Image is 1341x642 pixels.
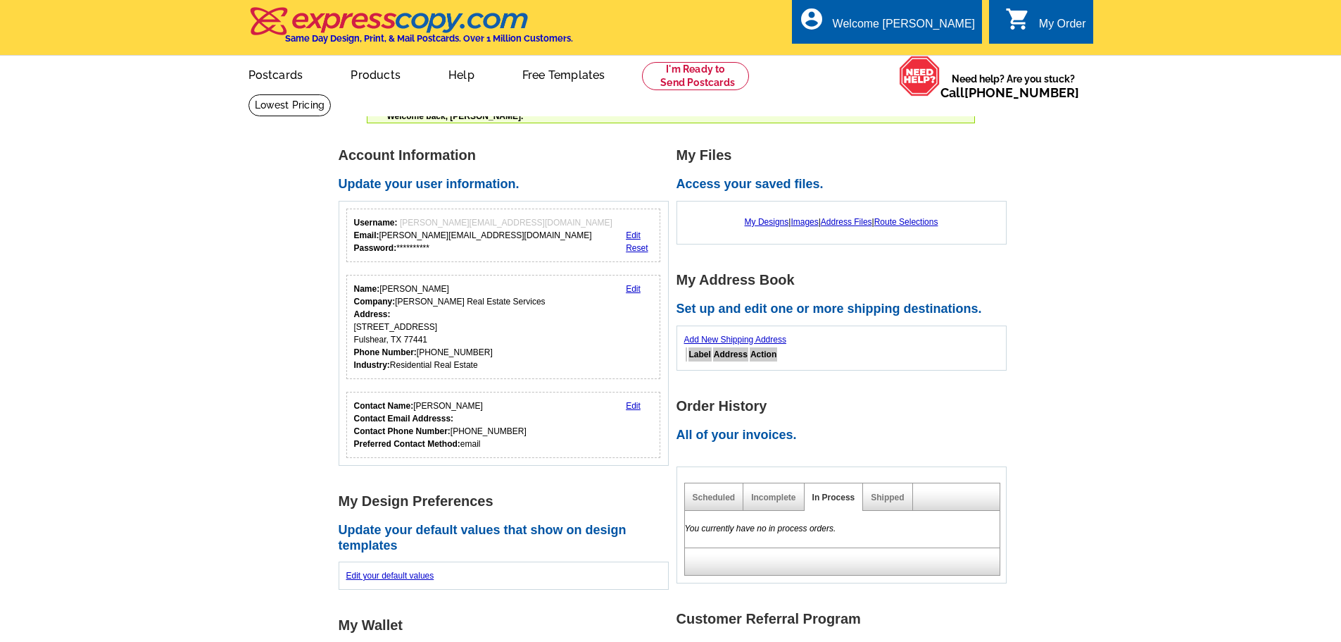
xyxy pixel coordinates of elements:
a: Help [426,57,497,90]
strong: Password: [354,243,397,253]
div: Your personal details. [346,275,661,379]
span: Call [940,85,1079,100]
strong: Name: [354,284,380,294]
strong: Preferred Contact Method: [354,439,460,449]
strong: Contact Phone Number: [354,426,451,436]
h1: Order History [676,399,1014,414]
a: Edit [626,284,641,294]
div: [PERSON_NAME][EMAIL_ADDRESS][DOMAIN_NAME] ********** [354,216,612,254]
h1: My Wallet [339,618,676,633]
th: Action [750,347,777,362]
a: [PHONE_NUMBER] [964,85,1079,100]
div: [PERSON_NAME] [PERSON_NAME] Real Estate Services [STREET_ADDRESS] Fulshear, TX 77441 [PHONE_NUMBE... [354,283,546,371]
th: Address [713,347,748,362]
a: Reset [626,243,648,253]
span: Need help? Are you stuck? [940,72,1086,100]
a: Scheduled [693,493,736,502]
strong: Email: [354,230,379,240]
img: help [899,56,940,97]
a: Products [328,57,423,90]
a: shopping_cart My Order [1005,16,1086,33]
h4: Same Day Design, Print, & Mail Postcards. Over 1 Million Customers. [285,33,573,44]
h2: Update your user information. [339,177,676,192]
span: Welcome back, [PERSON_NAME]. [387,111,524,121]
strong: Address: [354,309,391,319]
a: Images [791,217,818,227]
a: Address Files [821,217,872,227]
div: Who should we contact regarding order issues? [346,392,661,458]
a: Same Day Design, Print, & Mail Postcards. Over 1 Million Customers. [248,17,573,44]
a: Edit your default values [346,571,434,581]
a: Add New Shipping Address [684,335,786,345]
strong: Contact Name: [354,401,414,411]
a: Incomplete [751,493,795,502]
h1: My Files [676,148,1014,163]
h2: Access your saved files. [676,177,1014,192]
h2: Update your default values that show on design templates [339,523,676,553]
h1: My Address Book [676,273,1014,288]
i: shopping_cart [1005,6,1031,32]
th: Label [688,347,712,362]
a: My Designs [745,217,789,227]
em: You currently have no in process orders. [685,524,836,533]
a: Edit [626,230,641,240]
div: Welcome [PERSON_NAME] [833,18,975,37]
a: Postcards [226,57,326,90]
h1: Customer Referral Program [676,612,1014,626]
h2: All of your invoices. [676,428,1014,443]
a: In Process [812,493,855,502]
a: Edit [626,401,641,411]
span: [PERSON_NAME][EMAIL_ADDRESS][DOMAIN_NAME] [400,218,612,228]
div: Your login information. [346,209,661,262]
a: Route Selections [874,217,938,227]
a: Free Templates [500,57,628,90]
strong: Phone Number: [354,347,417,357]
h1: Account Information [339,148,676,163]
strong: Company: [354,297,396,307]
strong: Contact Email Addresss: [354,414,454,424]
div: My Order [1039,18,1086,37]
div: [PERSON_NAME] [PHONE_NUMBER] email [354,400,527,450]
i: account_circle [799,6,824,32]
strong: Username: [354,218,398,228]
a: Shipped [871,493,904,502]
h1: My Design Preferences [339,494,676,509]
strong: Industry: [354,360,390,370]
div: | | | [684,209,999,235]
h2: Set up and edit one or more shipping destinations. [676,302,1014,317]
